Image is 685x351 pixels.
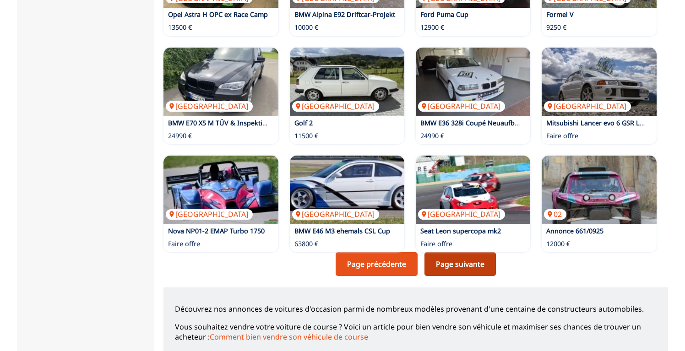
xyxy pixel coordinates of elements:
[544,101,631,111] p: [GEOGRAPHIC_DATA]
[168,23,192,32] p: 13500 €
[290,48,404,116] img: Golf 2
[168,131,192,140] p: 24990 €
[163,156,278,224] img: Nova NP01-2 EMAP Turbo 1750
[290,156,404,224] img: BMW E46 M3 ehemals CSL Cup
[292,101,379,111] p: [GEOGRAPHIC_DATA]
[546,10,574,19] a: Formel V
[420,23,444,32] p: 12900 €
[168,239,200,248] p: Faire offre
[420,239,452,248] p: Faire offre
[546,239,570,248] p: 12000 €
[546,23,566,32] p: 9250 €
[168,10,268,19] a: Opel Astra H OPC ex Race Camp
[416,48,530,116] img: BMW E36 328i Coupé Neuaufbau DMSB Wagenpass OMP Zelle
[420,119,614,127] a: BMW E36 328i Coupé Neuaufbau DMSB Wagenpass OMP Zelle
[163,48,278,116] a: BMW E70 X5 M TÜV & Inspektion Neu TOP 693 PS[GEOGRAPHIC_DATA]
[542,48,656,116] img: Mitsubishi Lancer evo 6 GSR LHD
[168,119,322,127] a: BMW E70 X5 M TÜV & Inspektion Neu TOP 693 PS
[163,48,278,116] img: BMW E70 X5 M TÜV & Inspektion Neu TOP 693 PS
[294,10,395,19] a: BMW Alpina E92 Driftcar-Projekt
[424,252,496,276] a: Page suivante
[210,332,368,342] a: Comment bien vendre son véhicule de course
[290,48,404,116] a: Golf 2[GEOGRAPHIC_DATA]
[546,131,578,140] p: Faire offre
[294,131,318,140] p: 11500 €
[416,156,530,224] a: Seat Leon supercopa mk2[GEOGRAPHIC_DATA]
[542,156,656,224] a: Annonce 661/092502
[294,239,318,248] p: 63800 €
[336,252,418,276] a: Page précédente
[294,23,318,32] p: 10000 €
[292,209,379,219] p: [GEOGRAPHIC_DATA]
[294,227,390,235] a: BMW E46 M3 ehemals CSL Cup
[418,209,505,219] p: [GEOGRAPHIC_DATA]
[416,156,530,224] img: Seat Leon supercopa mk2
[166,101,253,111] p: [GEOGRAPHIC_DATA]
[163,156,278,224] a: Nova NP01-2 EMAP Turbo 1750[GEOGRAPHIC_DATA]
[294,119,313,127] a: Golf 2
[546,227,603,235] a: Annonce 661/0925
[290,156,404,224] a: BMW E46 M3 ehemals CSL Cup[GEOGRAPHIC_DATA]
[175,304,656,314] p: Découvrez nos annonces de voitures d'occasion parmi de nombreux modèles provenant d'une centaine ...
[175,322,656,342] p: Vous souhaitez vendre votre voiture de course ? Voici un article pour bien vendre son véhicule et...
[416,48,530,116] a: BMW E36 328i Coupé Neuaufbau DMSB Wagenpass OMP Zelle[GEOGRAPHIC_DATA]
[420,227,501,235] a: Seat Leon supercopa mk2
[542,156,656,224] img: Annonce 661/0925
[166,209,253,219] p: [GEOGRAPHIC_DATA]
[420,131,444,140] p: 24990 €
[542,48,656,116] a: Mitsubishi Lancer evo 6 GSR LHD[GEOGRAPHIC_DATA]
[544,209,566,219] p: 02
[420,10,468,19] a: Ford Puma Cup
[168,227,265,235] a: Nova NP01-2 EMAP Turbo 1750
[546,119,650,127] a: Mitsubishi Lancer evo 6 GSR LHD
[418,101,505,111] p: [GEOGRAPHIC_DATA]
